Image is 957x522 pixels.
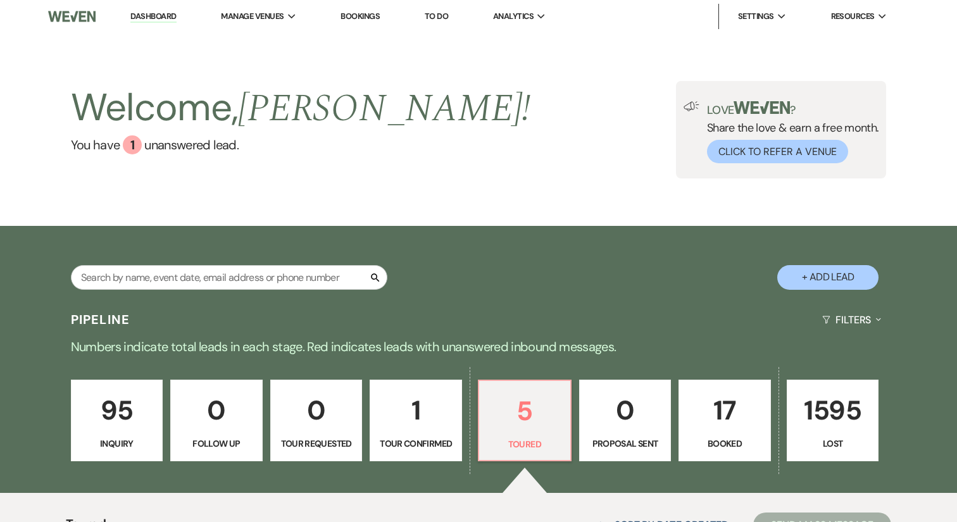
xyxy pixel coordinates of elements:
h3: Pipeline [71,311,130,328]
a: 0Follow Up [170,380,263,462]
span: Resources [831,10,875,23]
a: 1595Lost [787,380,879,462]
a: 5Toured [478,380,572,462]
span: [PERSON_NAME] ! [238,80,530,138]
p: 1595 [795,389,871,432]
img: Weven Logo [48,3,96,30]
a: 0Proposal Sent [579,380,672,462]
p: 1 [378,389,454,432]
a: 1Tour Confirmed [370,380,462,462]
p: 17 [687,389,763,432]
a: Bookings [341,11,380,22]
a: You have 1 unanswered lead. [71,135,531,154]
p: Lost [795,437,871,451]
button: Click to Refer a Venue [707,140,848,163]
h2: Welcome, [71,81,531,135]
div: 1 [123,135,142,154]
p: Inquiry [79,437,155,451]
a: To Do [425,11,448,22]
p: Numbers indicate total leads in each stage. Red indicates leads with unanswered inbound messages. [23,337,934,357]
a: Dashboard [130,11,176,23]
p: 0 [587,389,663,432]
img: loud-speaker-illustration.svg [684,101,699,111]
span: Analytics [493,10,534,23]
a: 95Inquiry [71,380,163,462]
div: Share the love & earn a free month. [699,101,879,163]
p: Love ? [707,101,879,116]
p: Tour Confirmed [378,437,454,451]
p: 5 [487,390,563,432]
p: Tour Requested [278,437,354,451]
p: Toured [487,437,563,451]
input: Search by name, event date, email address or phone number [71,265,387,290]
span: Settings [738,10,774,23]
p: Booked [687,437,763,451]
img: weven-logo-green.svg [734,101,790,114]
button: Filters [817,303,886,337]
button: + Add Lead [777,265,879,290]
p: 95 [79,389,155,432]
p: Proposal Sent [587,437,663,451]
p: 0 [178,389,254,432]
a: 0Tour Requested [270,380,363,462]
p: Follow Up [178,437,254,451]
span: Manage Venues [221,10,284,23]
p: 0 [278,389,354,432]
a: 17Booked [679,380,771,462]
